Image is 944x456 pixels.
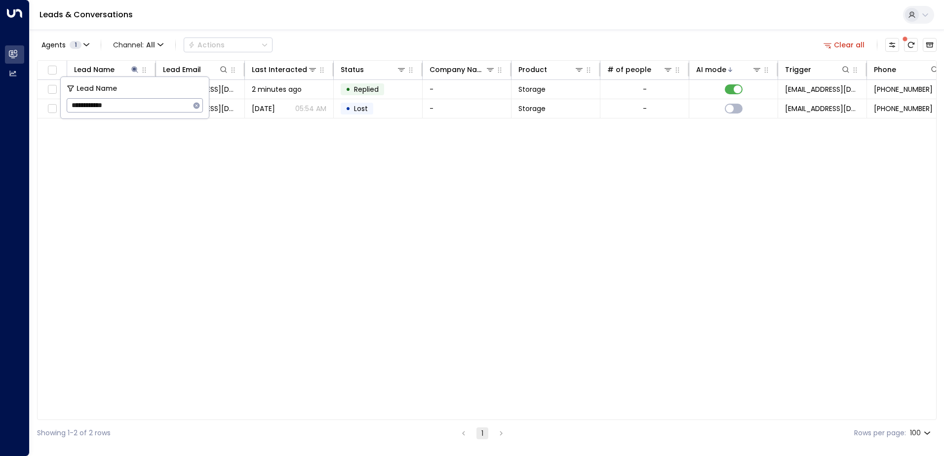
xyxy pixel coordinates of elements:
[74,64,140,76] div: Lead Name
[341,64,406,76] div: Status
[346,100,351,117] div: •
[820,38,869,52] button: Clear all
[785,104,860,114] span: leads@space-station.co.uk
[430,64,485,76] div: Company Name
[885,38,899,52] button: Customize
[696,64,762,76] div: AI mode
[70,41,81,49] span: 1
[874,104,933,114] span: +447605499854
[37,428,111,438] div: Showing 1-2 of 2 rows
[184,38,273,52] div: Button group with a nested menu
[904,38,918,52] span: There are new threads available. Refresh the grid to view the latest updates.
[423,80,511,99] td: -
[643,104,647,114] div: -
[457,427,508,439] nav: pagination navigation
[785,64,811,76] div: Trigger
[785,64,851,76] div: Trigger
[785,84,860,94] span: leads@space-station.co.uk
[109,38,167,52] button: Channel:All
[518,104,546,114] span: Storage
[163,64,201,76] div: Lead Email
[607,64,651,76] div: # of people
[910,426,933,440] div: 100
[184,38,273,52] button: Actions
[354,84,379,94] span: Replied
[423,99,511,118] td: -
[923,38,937,52] button: Archived Leads
[643,84,647,94] div: -
[354,104,368,114] span: Lost
[39,9,133,20] a: Leads & Conversations
[46,64,58,76] span: Toggle select all
[874,64,896,76] div: Phone
[518,64,584,76] div: Product
[476,427,488,439] button: page 1
[252,64,307,76] div: Last Interacted
[252,104,275,114] span: Aug 02, 2025
[252,64,317,76] div: Last Interacted
[696,64,726,76] div: AI mode
[109,38,167,52] span: Channel:
[77,83,117,94] span: Lead Name
[252,84,302,94] span: 2 minutes ago
[37,38,93,52] button: Agents1
[854,428,906,438] label: Rows per page:
[346,81,351,98] div: •
[188,40,225,49] div: Actions
[430,64,495,76] div: Company Name
[607,64,673,76] div: # of people
[874,84,933,94] span: +447605499854
[46,103,58,115] span: Toggle select row
[295,104,326,114] p: 05:54 AM
[74,64,115,76] div: Lead Name
[518,64,547,76] div: Product
[146,41,155,49] span: All
[41,41,66,48] span: Agents
[518,84,546,94] span: Storage
[163,64,229,76] div: Lead Email
[46,83,58,96] span: Toggle select row
[341,64,364,76] div: Status
[874,64,940,76] div: Phone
